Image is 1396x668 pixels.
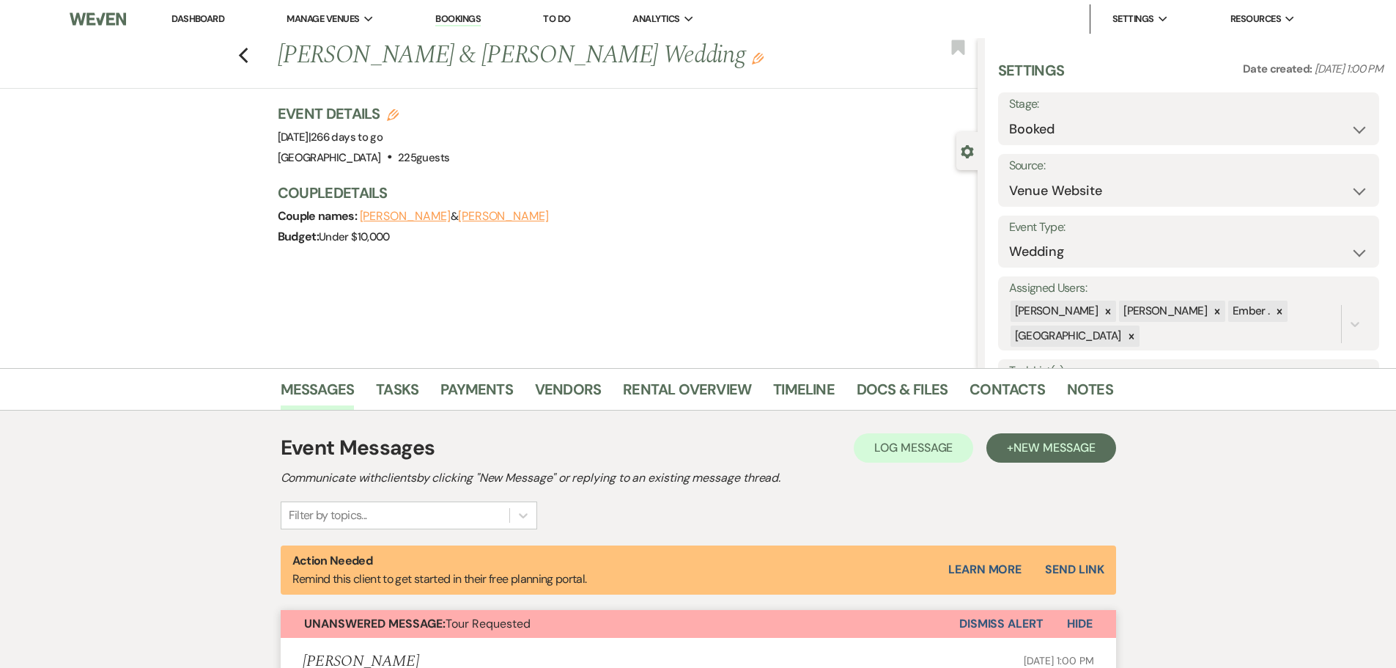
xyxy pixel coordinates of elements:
[632,12,679,26] span: Analytics
[360,210,451,222] button: [PERSON_NAME]
[398,150,449,165] span: 225 guests
[1024,654,1093,667] span: [DATE] 1:00 PM
[278,208,360,224] span: Couple names:
[1011,301,1101,322] div: [PERSON_NAME]
[1315,62,1383,76] span: [DATE] 1:00 PM
[1045,564,1104,576] button: Send Link
[998,60,1065,92] h3: Settings
[1067,616,1093,631] span: Hide
[278,150,381,165] span: [GEOGRAPHIC_DATA]
[292,553,373,568] strong: Action Needed
[278,229,320,244] span: Budget:
[1044,610,1116,638] button: Hide
[281,469,1116,487] h2: Communicate with clients by clicking "New Message" or replying to an existing message thread.
[1228,301,1272,322] div: Ember .
[278,38,832,73] h1: [PERSON_NAME] & [PERSON_NAME] Wedding
[311,130,383,144] span: 266 days to go
[281,378,355,410] a: Messages
[281,610,959,638] button: Unanswered Message:Tour Requested
[543,12,570,25] a: To Do
[278,130,383,144] span: [DATE]
[304,616,531,631] span: Tour Requested
[1230,12,1281,26] span: Resources
[752,51,764,65] button: Edit
[535,378,601,410] a: Vendors
[1119,301,1209,322] div: [PERSON_NAME]
[360,209,549,224] span: &
[319,230,390,244] span: Under $10,000
[959,610,1044,638] button: Dismiss Alert
[70,4,125,34] img: Weven Logo
[854,433,973,463] button: Log Message
[773,378,835,410] a: Timeline
[961,144,974,158] button: Close lead details
[289,507,367,524] div: Filter by topics...
[1009,361,1368,382] label: Task List(s):
[1009,155,1368,177] label: Source:
[948,561,1022,579] a: Learn More
[1011,326,1123,347] div: [GEOGRAPHIC_DATA]
[1067,378,1113,410] a: Notes
[986,433,1115,463] button: +New Message
[1112,12,1154,26] span: Settings
[458,210,549,222] button: [PERSON_NAME]
[435,12,481,26] a: Bookings
[623,378,751,410] a: Rental Overview
[1009,217,1368,238] label: Event Type:
[376,378,418,410] a: Tasks
[1009,278,1368,299] label: Assigned Users:
[287,12,359,26] span: Manage Venues
[440,378,513,410] a: Payments
[970,378,1045,410] a: Contacts
[278,103,450,124] h3: Event Details
[304,616,446,631] strong: Unanswered Message:
[874,440,953,455] span: Log Message
[281,433,435,463] h1: Event Messages
[171,12,224,25] a: Dashboard
[292,551,587,589] p: Remind this client to get started in their free planning portal.
[309,130,383,144] span: |
[1009,94,1368,115] label: Stage:
[1243,62,1315,76] span: Date created:
[278,183,963,203] h3: Couple Details
[1013,440,1095,455] span: New Message
[857,378,948,410] a: Docs & Files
